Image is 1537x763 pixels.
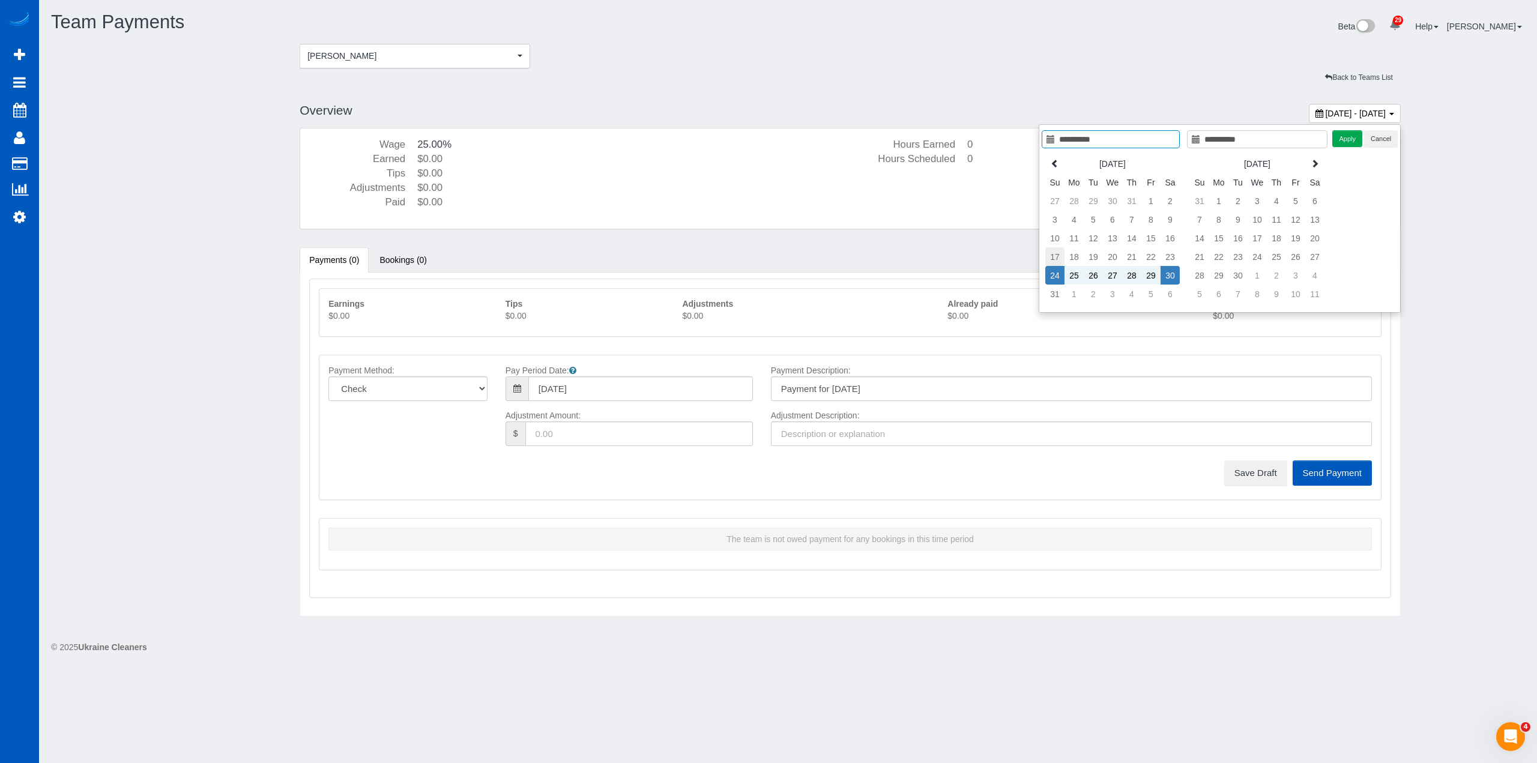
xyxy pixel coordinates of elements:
button: [PERSON_NAME] [300,44,530,68]
td: 14 [1190,229,1209,247]
img: New interface [1355,19,1375,35]
td: 27 [1045,192,1064,210]
dd: 0 [967,152,1391,166]
th: Mo [1064,173,1084,192]
td: 19 [1084,247,1103,266]
p: $0.00 [506,310,665,322]
td: 17 [1045,247,1064,266]
td: 6 [1305,192,1324,210]
a: Help [1415,22,1439,31]
td: 31 [1122,192,1141,210]
td: 7 [1190,210,1209,229]
td: 9 [1267,285,1286,303]
th: Th [1122,173,1141,192]
span: Team Payments [51,11,184,32]
th: [DATE] [1209,154,1305,173]
th: Su [1045,173,1064,192]
td: 10 [1045,229,1064,247]
dt: Adjustments [309,181,405,195]
td: 5 [1141,285,1161,303]
td: 9 [1161,210,1180,229]
div: Tags [300,68,1317,71]
img: Automaid Logo [7,12,31,29]
span: $ [506,421,525,446]
td: 15 [1209,229,1228,247]
span: Adjustment Amount: [506,411,581,420]
th: Tu [1228,173,1248,192]
span: Adjustment Description: [771,411,860,420]
td: 5 [1084,210,1103,229]
strong: Tips [506,299,523,309]
td: 20 [1103,247,1122,266]
td: 23 [1161,247,1180,266]
dt: Earned [309,152,405,166]
strong: Earnings [328,299,364,309]
td: 4 [1267,192,1286,210]
th: We [1248,173,1267,192]
td: 3 [1045,210,1064,229]
td: 29 [1141,266,1161,285]
a: Beta [1338,22,1375,31]
a: [PERSON_NAME] [1447,22,1522,31]
div: © 2025 [51,641,1525,653]
p: $0.00 [947,310,1195,322]
a: 29 [1383,12,1407,38]
span: 4 [1521,722,1530,732]
td: 22 [1141,247,1161,266]
td: 26 [1286,247,1305,266]
td: 29 [1084,192,1103,210]
a: Bookings (0) [370,247,436,273]
td: 1 [1248,266,1267,285]
th: Sa [1161,173,1180,192]
p: $0.00 [682,310,929,322]
td: 28 [1064,192,1084,210]
td: 11 [1267,210,1286,229]
td: 27 [1103,266,1122,285]
td: 6 [1161,285,1180,303]
td: 12 [1286,210,1305,229]
td: 25 [1267,247,1286,266]
td: 8 [1141,210,1161,229]
td: 18 [1267,229,1286,247]
input: 0.00 [525,421,753,446]
th: Th [1267,173,1286,192]
dt: Wage [309,137,405,152]
dd: $0.00 [417,181,841,195]
td: 30 [1103,192,1122,210]
td: 8 [1209,210,1228,229]
span: Pay Period Date: [506,366,576,375]
td: 25 [1064,266,1084,285]
td: 3 [1286,266,1305,285]
strong: Adjustments [682,299,733,309]
td: 1 [1141,192,1161,210]
dd: 0 [967,137,1391,152]
td: 23 [1228,247,1248,266]
td: 27 [1305,247,1324,266]
td: 28 [1122,266,1141,285]
td: 24 [1045,266,1064,285]
a: Payments (0) [300,247,369,273]
th: Su [1190,173,1209,192]
button: Send Payment [1293,460,1372,486]
td: 5 [1190,285,1209,303]
td: 10 [1248,210,1267,229]
td: 28 [1190,266,1209,285]
dd: $0.00 [417,166,841,181]
td: 30 [1228,266,1248,285]
td: 3 [1103,285,1122,303]
dt: Hours Scheduled [859,152,955,166]
span: [PERSON_NAME] [307,50,515,62]
td: 18 [1064,247,1084,266]
td: 21 [1190,247,1209,266]
td: 2 [1228,192,1248,210]
dt: Paid [309,195,405,210]
td: 9 [1228,210,1248,229]
td: 5 [1286,192,1305,210]
td: 1 [1064,285,1084,303]
th: [DATE] [1064,154,1161,173]
th: Mo [1209,173,1228,192]
td: 29 [1209,266,1228,285]
strong: Ukraine Cleaners [78,642,146,652]
td: 11 [1305,285,1324,303]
